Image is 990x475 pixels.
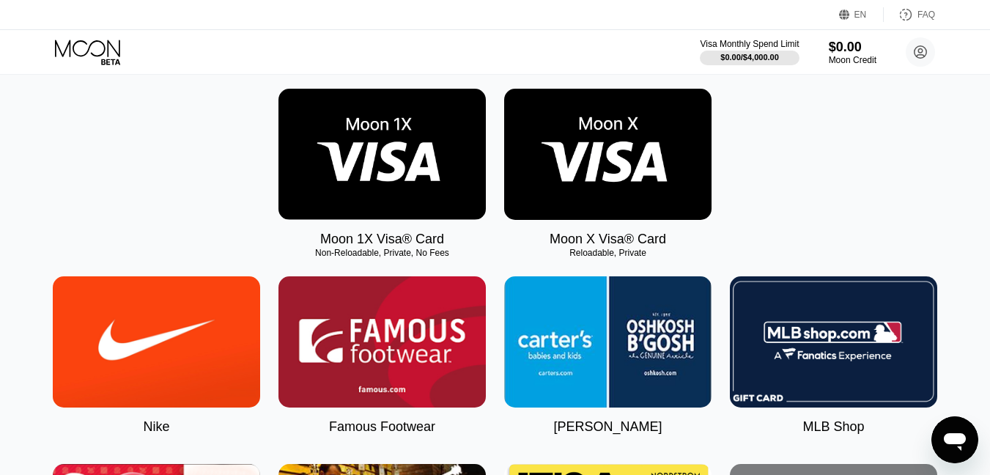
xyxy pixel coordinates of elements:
[700,39,799,65] div: Visa Monthly Spend Limit$0.00/$4,000.00
[829,40,876,55] div: $0.00
[839,7,884,22] div: EN
[700,39,799,49] div: Visa Monthly Spend Limit
[854,10,867,20] div: EN
[143,419,169,435] div: Nike
[504,248,712,258] div: Reloadable, Private
[829,40,876,65] div: $0.00Moon Credit
[553,419,662,435] div: [PERSON_NAME]
[917,10,935,20] div: FAQ
[278,248,486,258] div: Non-Reloadable, Private, No Fees
[802,419,864,435] div: MLB Shop
[720,53,779,62] div: $0.00 / $4,000.00
[550,232,666,247] div: Moon X Visa® Card
[329,419,435,435] div: Famous Footwear
[931,416,978,463] iframe: Button to launch messaging window
[320,232,444,247] div: Moon 1X Visa® Card
[884,7,935,22] div: FAQ
[829,55,876,65] div: Moon Credit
